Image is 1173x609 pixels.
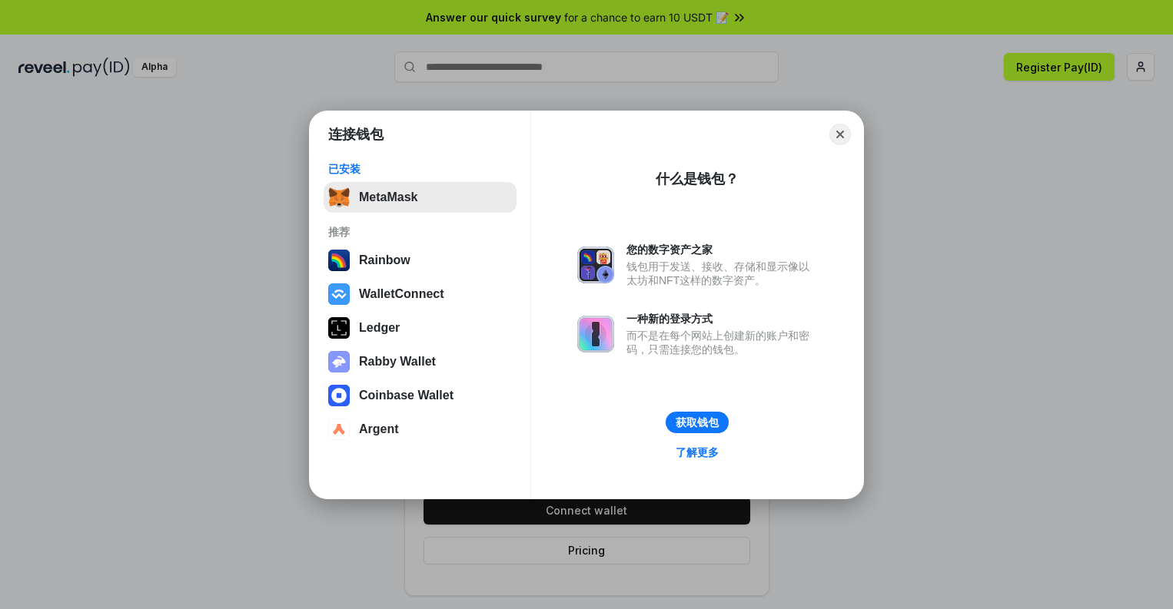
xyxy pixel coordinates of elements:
button: Rabby Wallet [324,346,517,377]
button: Ledger [324,313,517,343]
h1: 连接钱包 [328,125,384,144]
div: 钱包用于发送、接收、存储和显示像以太坊和NFT这样的数字资产。 [626,260,817,287]
div: 什么是钱包？ [656,170,739,188]
button: WalletConnect [324,279,517,309]
button: Coinbase Wallet [324,380,517,411]
div: 获取钱包 [676,415,719,429]
a: 了解更多 [666,442,728,462]
div: 推荐 [328,225,512,239]
div: Argent [359,422,399,436]
button: Argent [324,414,517,445]
img: svg+xml,%3Csvg%20width%3D%2228%22%20height%3D%2228%22%20viewBox%3D%220%200%2028%2028%22%20fill%3D... [328,419,350,440]
div: 而不是在每个网站上创建新的账户和密码，只需连接您的钱包。 [626,329,817,356]
img: svg+xml,%3Csvg%20xmlns%3D%22http%3A%2F%2Fwww.w3.org%2F2000%2Fsvg%22%20width%3D%2228%22%20height%3... [328,317,350,339]
div: WalletConnect [359,287,444,301]
div: 您的数字资产之家 [626,243,817,257]
img: svg+xml,%3Csvg%20width%3D%2228%22%20height%3D%2228%22%20viewBox%3D%220%200%2028%2028%22%20fill%3D... [328,385,350,406]
img: svg+xml,%3Csvg%20xmlns%3D%22http%3A%2F%2Fwww.w3.org%2F2000%2Fsvg%22%20fill%3D%22none%22%20viewBox... [577,247,614,283]
img: svg+xml,%3Csvg%20fill%3D%22none%22%20height%3D%2233%22%20viewBox%3D%220%200%2035%2033%22%20width%... [328,187,350,208]
button: Close [829,124,851,145]
div: Ledger [359,321,400,335]
img: svg+xml,%3Csvg%20width%3D%2228%22%20height%3D%2228%22%20viewBox%3D%220%200%2028%2028%22%20fill%3D... [328,283,350,305]
div: Rainbow [359,253,410,267]
img: svg+xml,%3Csvg%20width%3D%22120%22%20height%3D%22120%22%20viewBox%3D%220%200%20120%20120%22%20fil... [328,250,350,271]
button: Rainbow [324,245,517,276]
div: 一种新的登录方式 [626,312,817,326]
div: Coinbase Wallet [359,389,454,402]
img: svg+xml,%3Csvg%20xmlns%3D%22http%3A%2F%2Fwww.w3.org%2F2000%2Fsvg%22%20fill%3D%22none%22%20viewBox... [328,351,350,372]
img: svg+xml,%3Csvg%20xmlns%3D%22http%3A%2F%2Fwww.w3.org%2F2000%2Fsvg%22%20fill%3D%22none%22%20viewBox... [577,316,614,352]
div: 已安装 [328,162,512,176]
button: 获取钱包 [666,412,729,433]
div: 了解更多 [676,445,719,459]
div: Rabby Wallet [359,355,436,369]
button: MetaMask [324,182,517,213]
div: MetaMask [359,190,417,204]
